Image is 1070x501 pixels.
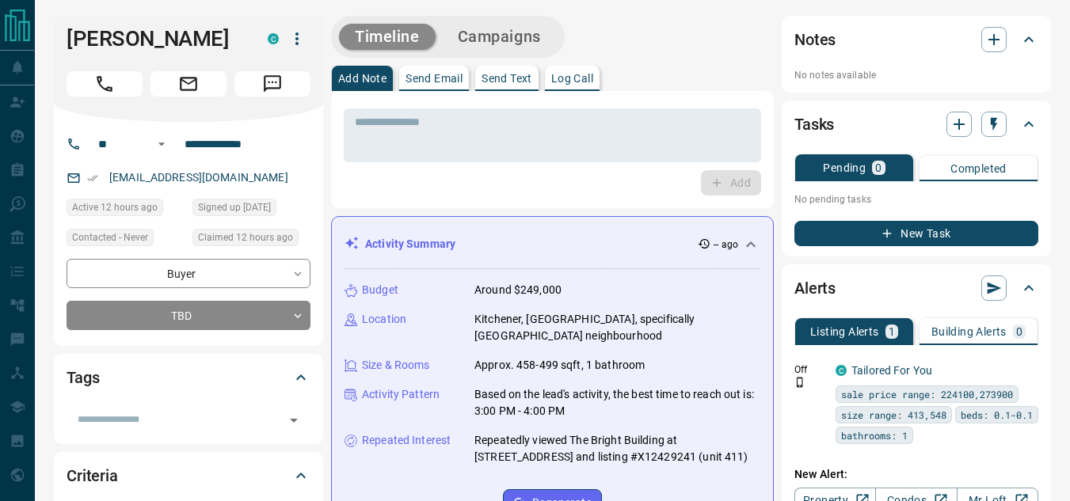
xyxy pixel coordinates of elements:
[268,33,279,44] div: condos.ca
[794,362,826,377] p: Off
[551,73,593,84] p: Log Call
[875,162,882,173] p: 0
[841,407,946,423] span: size range: 413,548
[338,73,386,84] p: Add Note
[67,199,185,221] div: Tue Oct 14 2025
[482,73,532,84] p: Send Text
[67,71,143,97] span: Call
[950,163,1007,174] p: Completed
[474,311,760,344] p: Kitchener, [GEOGRAPHIC_DATA], specifically [GEOGRAPHIC_DATA] neighbourhood
[794,188,1038,211] p: No pending tasks
[339,24,436,50] button: Timeline
[794,112,834,137] h2: Tasks
[823,162,866,173] p: Pending
[67,26,244,51] h1: [PERSON_NAME]
[150,71,227,97] span: Email
[794,275,836,301] h2: Alerts
[442,24,557,50] button: Campaigns
[345,230,760,259] div: Activity Summary-- ago
[794,466,1038,483] p: New Alert:
[474,386,760,419] p: Based on the lead's activity, the best time to reach out is: 3:00 PM - 4:00 PM
[362,311,406,328] p: Location
[794,21,1038,59] div: Notes
[794,105,1038,143] div: Tasks
[474,432,760,465] p: Repeatedly viewed The Bright Building at [STREET_ADDRESS] and listing #X12429241 (unit 411)
[841,386,1013,402] span: sale price range: 224100,273900
[406,73,463,84] p: Send Email
[851,364,932,377] a: Tailored For You
[234,71,310,97] span: Message
[474,357,645,374] p: Approx. 458-499 sqft, 1 bathroom
[198,230,293,245] span: Claimed 12 hours ago
[67,301,310,330] div: TBD
[362,432,451,449] p: Repeated Interest
[72,199,158,215] span: Active 12 hours ago
[152,135,171,154] button: Open
[362,357,430,374] p: Size & Rooms
[961,407,1033,423] span: beds: 0.1-0.1
[474,282,562,298] p: Around $249,000
[72,230,148,245] span: Contacted - Never
[794,269,1038,307] div: Alerts
[67,359,310,397] div: Tags
[192,229,310,251] div: Tue Oct 14 2025
[362,386,440,403] p: Activity Pattern
[192,199,310,221] div: Mon Oct 13 2025
[67,463,118,488] h2: Criteria
[889,326,895,337] p: 1
[362,282,398,298] p: Budget
[67,365,99,390] h2: Tags
[794,221,1038,246] button: New Task
[810,326,879,337] p: Listing Alerts
[109,171,288,184] a: [EMAIL_ADDRESS][DOMAIN_NAME]
[365,236,455,252] p: Activity Summary
[87,173,98,184] svg: Email Verified
[67,259,310,288] div: Buyer
[283,409,305,431] button: Open
[794,377,805,388] svg: Push Notification Only
[794,68,1038,82] p: No notes available
[198,199,271,215] span: Signed up [DATE]
[931,326,1007,337] p: Building Alerts
[794,27,836,52] h2: Notes
[836,365,847,376] div: condos.ca
[841,427,908,443] span: bathrooms: 1
[1016,326,1022,337] p: 0
[67,457,310,495] div: Criteria
[714,237,738,252] p: -- ago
